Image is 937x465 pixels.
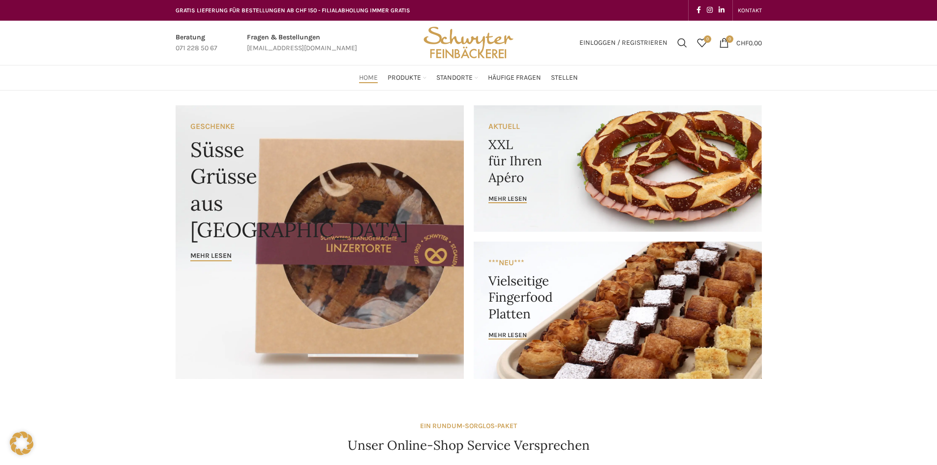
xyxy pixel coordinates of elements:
[704,35,711,43] span: 0
[388,73,421,83] span: Produkte
[692,33,712,53] div: Meine Wunschliste
[738,0,762,20] a: KONTAKT
[474,105,762,232] a: Banner link
[574,33,672,53] a: Einloggen / Registrieren
[436,68,478,88] a: Standorte
[551,68,578,88] a: Stellen
[436,73,473,83] span: Standorte
[388,68,426,88] a: Produkte
[474,242,762,379] a: Banner link
[171,68,767,88] div: Main navigation
[726,35,733,43] span: 0
[714,33,767,53] a: 0 CHF0.00
[420,422,517,430] strong: EIN RUNDUM-SORGLOS-PAKET
[579,39,667,46] span: Einloggen / Registrieren
[359,68,378,88] a: Home
[736,38,762,47] bdi: 0.00
[420,38,516,46] a: Site logo
[420,21,516,65] img: Bäckerei Schwyter
[176,7,410,14] span: GRATIS LIEFERUNG FÜR BESTELLUNGEN AB CHF 150 - FILIALABHOLUNG IMMER GRATIS
[488,68,541,88] a: Häufige Fragen
[672,33,692,53] a: Suchen
[694,3,704,17] a: Facebook social link
[736,38,749,47] span: CHF
[738,7,762,14] span: KONTAKT
[733,0,767,20] div: Secondary navigation
[488,73,541,83] span: Häufige Fragen
[704,3,716,17] a: Instagram social link
[247,32,357,54] a: Infobox link
[716,3,727,17] a: Linkedin social link
[551,73,578,83] span: Stellen
[359,73,378,83] span: Home
[176,105,464,379] a: Banner link
[348,436,590,454] h4: Unser Online-Shop Service Versprechen
[176,32,217,54] a: Infobox link
[692,33,712,53] a: 0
